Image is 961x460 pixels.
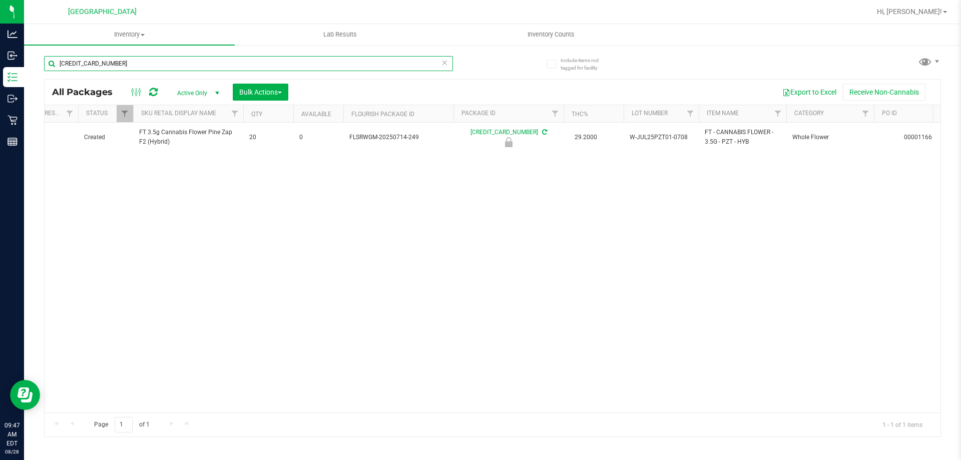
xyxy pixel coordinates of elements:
[682,105,699,122] a: Filter
[351,111,414,118] a: Flourish Package ID
[547,105,564,122] a: Filter
[233,84,288,101] button: Bulk Actions
[541,129,547,136] span: Sync from Compliance System
[843,84,925,101] button: Receive Non-Cannabis
[776,84,843,101] button: Export to Excel
[52,87,123,98] span: All Packages
[349,133,447,142] span: FLSRWGM-20250714-249
[5,421,20,448] p: 09:47 AM EDT
[572,111,588,118] a: THC%
[5,448,20,455] p: 08/28
[857,105,874,122] a: Filter
[470,129,538,136] a: [CREDIT_CARD_NUMBER]
[62,105,78,122] a: Filter
[8,94,18,104] inline-svg: Outbound
[84,133,127,142] span: Created
[10,380,40,410] iframe: Resource center
[8,115,18,125] inline-svg: Retail
[441,56,448,69] span: Clear
[707,110,739,117] a: Item Name
[452,137,565,147] div: Launch Hold
[310,30,370,39] span: Lab Results
[770,105,786,122] a: Filter
[115,417,133,432] input: 1
[117,105,133,122] a: Filter
[251,111,262,118] a: Qty
[794,110,824,117] a: Category
[882,110,897,117] a: PO ID
[561,57,611,72] span: Include items not tagged for facility
[141,110,216,117] a: Sku Retail Display Name
[445,24,656,45] a: Inventory Counts
[44,56,453,71] input: Search Package ID, Item Name, SKU, Lot or Part Number...
[904,134,932,141] a: 00001166
[139,128,237,147] span: FT 3.5g Cannabis Flower Pine Zap F2 (Hybrid)
[461,110,496,117] a: Package ID
[877,8,942,16] span: Hi, [PERSON_NAME]!
[24,24,235,45] a: Inventory
[8,29,18,39] inline-svg: Analytics
[632,110,668,117] a: Lot Number
[630,133,693,142] span: W-JUL25PZT01-0708
[68,8,137,16] span: [GEOGRAPHIC_DATA]
[301,111,331,118] a: Available
[227,105,243,122] a: Filter
[86,110,108,117] a: Status
[8,72,18,82] inline-svg: Inventory
[570,130,602,145] span: 29.2000
[705,128,780,147] span: FT - CANNABIS FLOWER - 3.5G - PZT - HYB
[8,51,18,61] inline-svg: Inbound
[24,30,235,39] span: Inventory
[239,88,282,96] span: Bulk Actions
[86,417,158,432] span: Page of 1
[514,30,588,39] span: Inventory Counts
[8,137,18,147] inline-svg: Reports
[299,133,337,142] span: 0
[874,417,930,432] span: 1 - 1 of 1 items
[235,24,445,45] a: Lab Results
[249,133,287,142] span: 20
[792,133,868,142] span: Whole Flower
